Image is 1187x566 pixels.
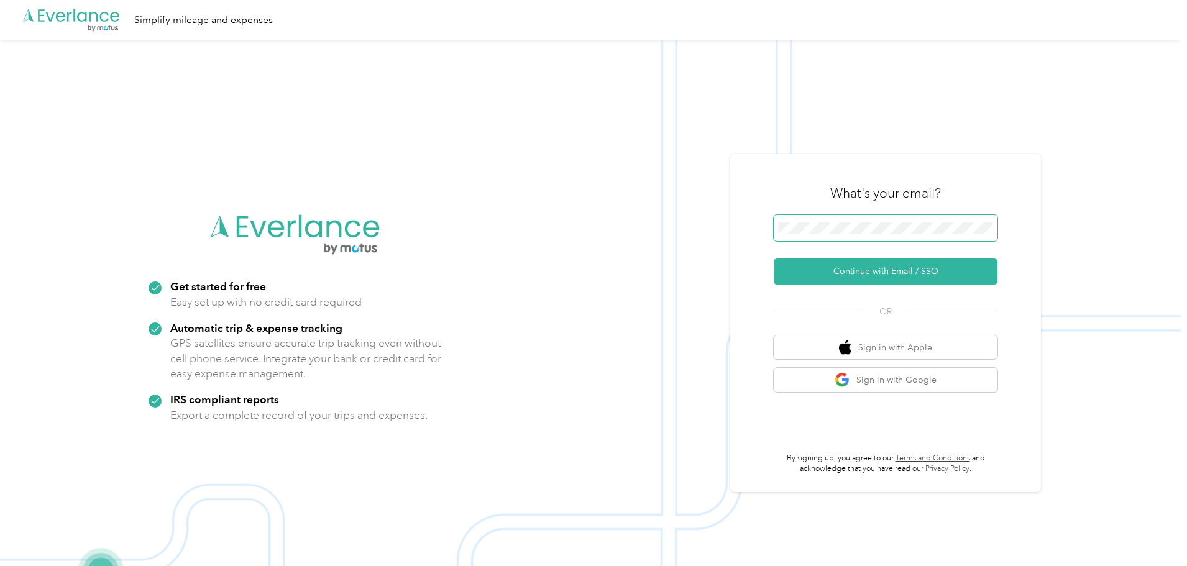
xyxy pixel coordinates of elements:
[774,453,997,475] p: By signing up, you agree to our and acknowledge that you have read our .
[774,258,997,285] button: Continue with Email / SSO
[170,321,342,334] strong: Automatic trip & expense tracking
[170,280,266,293] strong: Get started for free
[170,408,428,423] p: Export a complete record of your trips and expenses.
[839,340,851,355] img: apple logo
[864,305,907,318] span: OR
[134,12,273,28] div: Simplify mileage and expenses
[925,464,969,473] a: Privacy Policy
[170,294,362,310] p: Easy set up with no credit card required
[774,335,997,360] button: apple logoSign in with Apple
[896,454,970,463] a: Terms and Conditions
[830,185,941,202] h3: What's your email?
[170,393,279,406] strong: IRS compliant reports
[170,335,442,381] p: GPS satellites ensure accurate trip tracking even without cell phone service. Integrate your bank...
[835,372,850,388] img: google logo
[774,368,997,392] button: google logoSign in with Google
